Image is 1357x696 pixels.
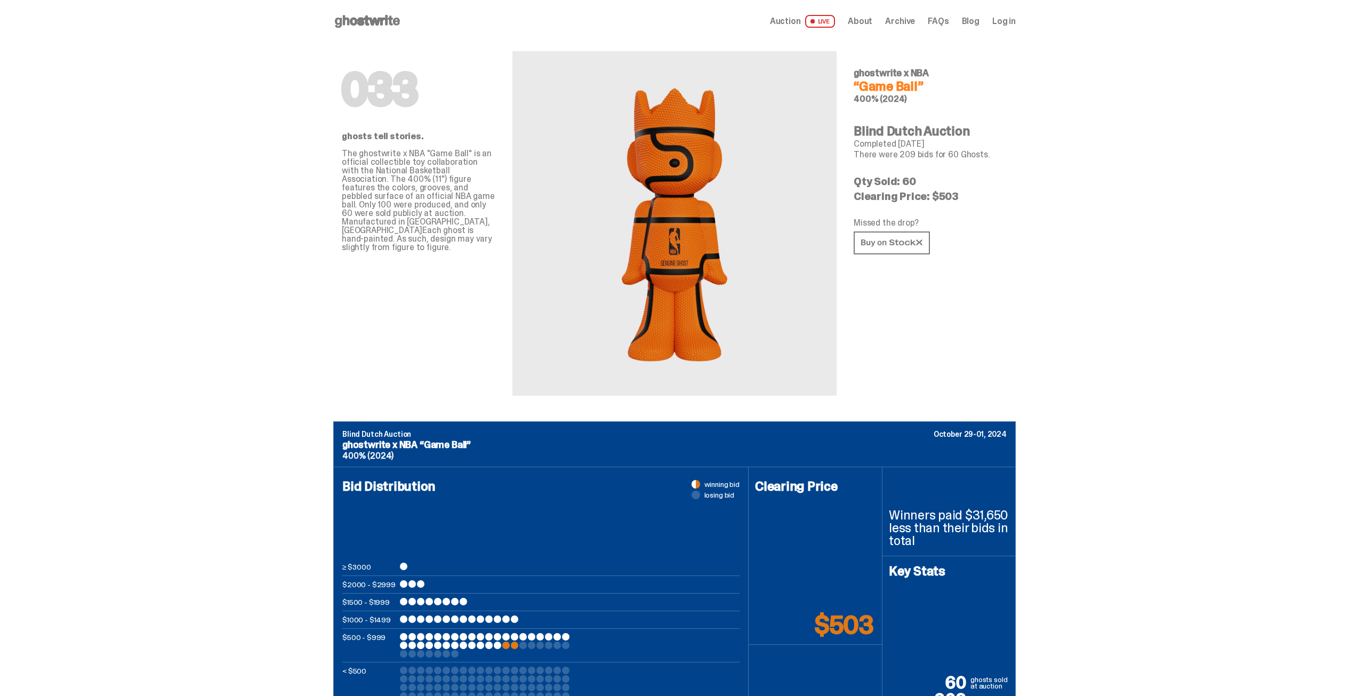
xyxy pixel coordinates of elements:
[342,68,495,111] h1: 033
[770,15,835,28] a: Auction LIVE
[992,17,1016,26] a: Log in
[342,132,495,141] p: ghosts tell stories.
[962,17,979,26] a: Blog
[342,615,396,624] p: $1000 - $1499
[611,77,738,370] img: NBA&ldquo;Game Ball&rdquo;
[342,480,740,527] h4: Bid Distribution
[854,125,1007,138] h4: Blind Dutch Auction
[342,580,396,589] p: $2000 - $2999
[854,80,1007,93] h4: “Game Ball”
[342,450,394,461] span: 400% (2024)
[854,176,1007,187] p: Qty Sold: 60
[889,674,970,691] p: 60
[342,598,396,606] p: $1500 - $1999
[854,191,1007,202] p: Clearing Price: $503
[934,430,1007,438] p: October 29-01, 2024
[815,612,873,638] p: $503
[889,565,1009,578] h4: Key Stats
[970,676,1009,691] p: ghosts sold at auction
[889,509,1009,547] p: Winners paid $31,650 less than their bids in total
[885,17,915,26] a: Archive
[755,480,876,493] h4: Clearing Price
[854,93,907,105] span: 400% (2024)
[848,17,872,26] a: About
[770,17,801,26] span: Auction
[704,481,740,488] span: winning bid
[854,219,1007,227] p: Missed the drop?
[342,430,1007,438] p: Blind Dutch Auction
[342,633,396,658] p: $500 - $999
[805,15,836,28] span: LIVE
[342,149,495,252] p: The ghostwrite x NBA "Game Ball" is an official collectible toy collaboration with the National B...
[854,140,1007,148] p: Completed [DATE]
[342,440,1007,450] p: ghostwrite x NBA “Game Ball”
[928,17,949,26] a: FAQs
[854,67,929,79] span: ghostwrite x NBA
[704,491,735,499] span: losing bid
[342,563,396,571] p: ≥ $3000
[854,150,1007,159] p: There were 209 bids for 60 Ghosts.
